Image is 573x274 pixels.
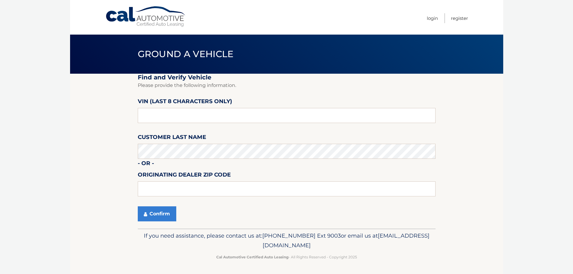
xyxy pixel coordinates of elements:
[216,255,288,259] strong: Cal Automotive Certified Auto Leasing
[138,74,436,81] h2: Find and Verify Vehicle
[138,159,154,170] label: - or -
[427,13,438,23] a: Login
[138,81,436,90] p: Please provide the following information.
[142,231,432,250] p: If you need assistance, please contact us at: or email us at
[138,97,232,108] label: VIN (last 8 characters only)
[142,254,432,260] p: - All Rights Reserved - Copyright 2025
[451,13,468,23] a: Register
[138,170,231,181] label: Originating Dealer Zip Code
[105,6,186,27] a: Cal Automotive
[262,232,341,239] span: [PHONE_NUMBER] Ext 9003
[138,133,206,144] label: Customer Last Name
[138,48,234,60] span: Ground a Vehicle
[138,206,176,221] button: Confirm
